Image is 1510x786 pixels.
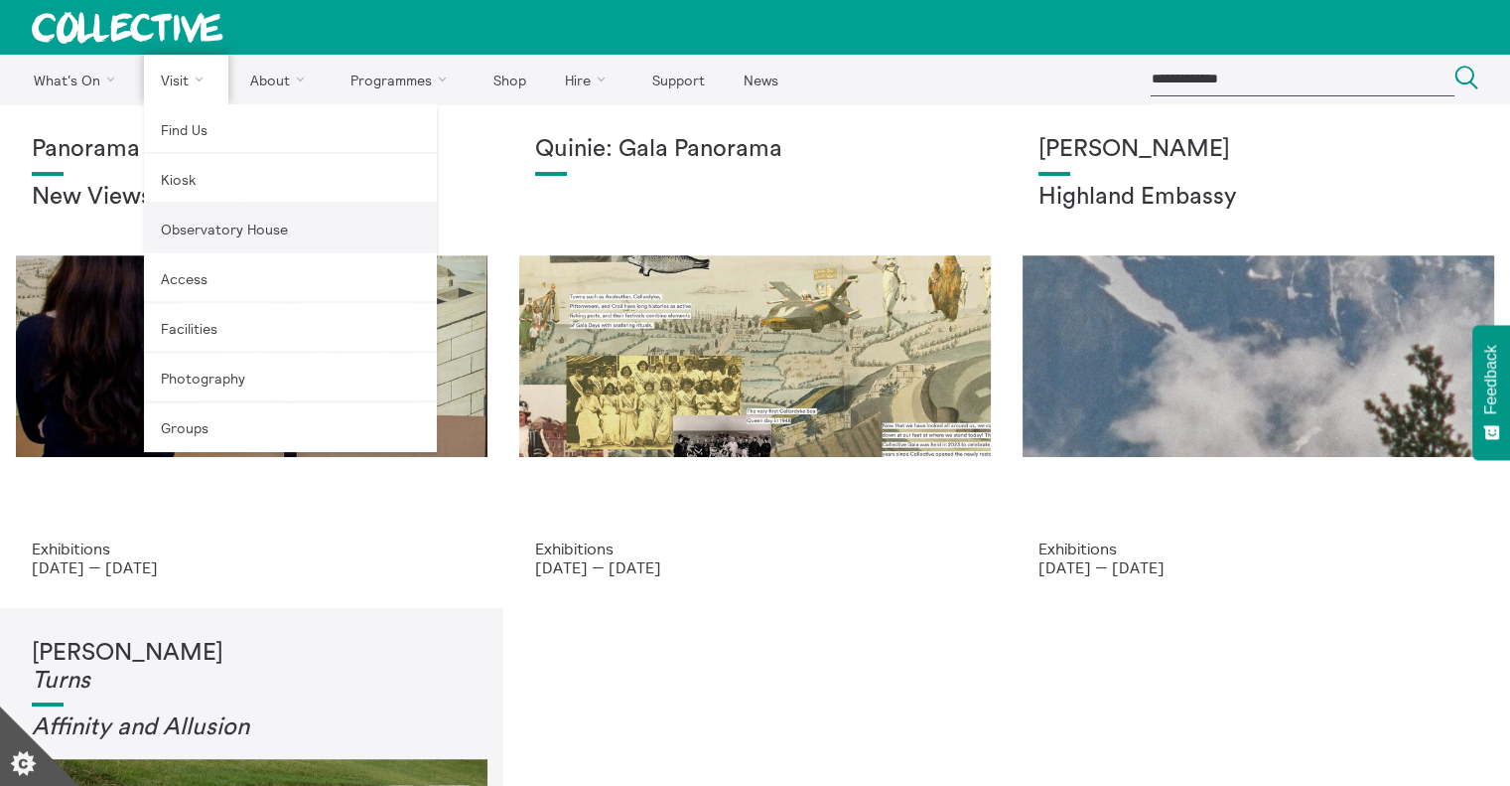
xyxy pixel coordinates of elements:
a: Shop [476,55,543,104]
a: Find Us [144,104,437,154]
a: Hire [548,55,631,104]
a: Support [634,55,722,104]
h1: [PERSON_NAME] [1038,136,1478,164]
p: [DATE] — [DATE] [1038,558,1478,576]
em: on [222,715,249,739]
h1: [PERSON_NAME] [32,640,472,695]
a: Photography [144,353,437,402]
a: Facilities [144,303,437,353]
p: [DATE] — [DATE] [32,558,472,576]
a: About [232,55,330,104]
a: Observatory House [144,204,437,253]
h1: Quinie: Gala Panorama [535,136,975,164]
p: [DATE] — [DATE] [535,558,975,576]
a: Programmes [334,55,473,104]
h1: Panorama [32,136,472,164]
em: Turns [32,669,90,693]
p: Exhibitions [1038,540,1478,557]
a: Solar wheels 17 [PERSON_NAME] Highland Embassy Exhibitions [DATE] — [DATE] [1007,104,1510,608]
h2: New Views of a City [32,184,472,212]
p: Exhibitions [32,540,472,557]
a: Kiosk [144,154,437,204]
a: Visit [144,55,229,104]
a: Josie Vallely Quinie: Gala Panorama Exhibitions [DATE] — [DATE] [503,104,1007,608]
span: Feedback [1482,345,1500,414]
a: News [726,55,795,104]
a: Access [144,253,437,303]
a: Groups [144,402,437,452]
h2: Highland Embassy [1038,184,1478,212]
em: Affinity and Allusi [32,715,222,739]
p: Exhibitions [535,540,975,557]
a: What's On [16,55,140,104]
button: Feedback - Show survey [1472,325,1510,460]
